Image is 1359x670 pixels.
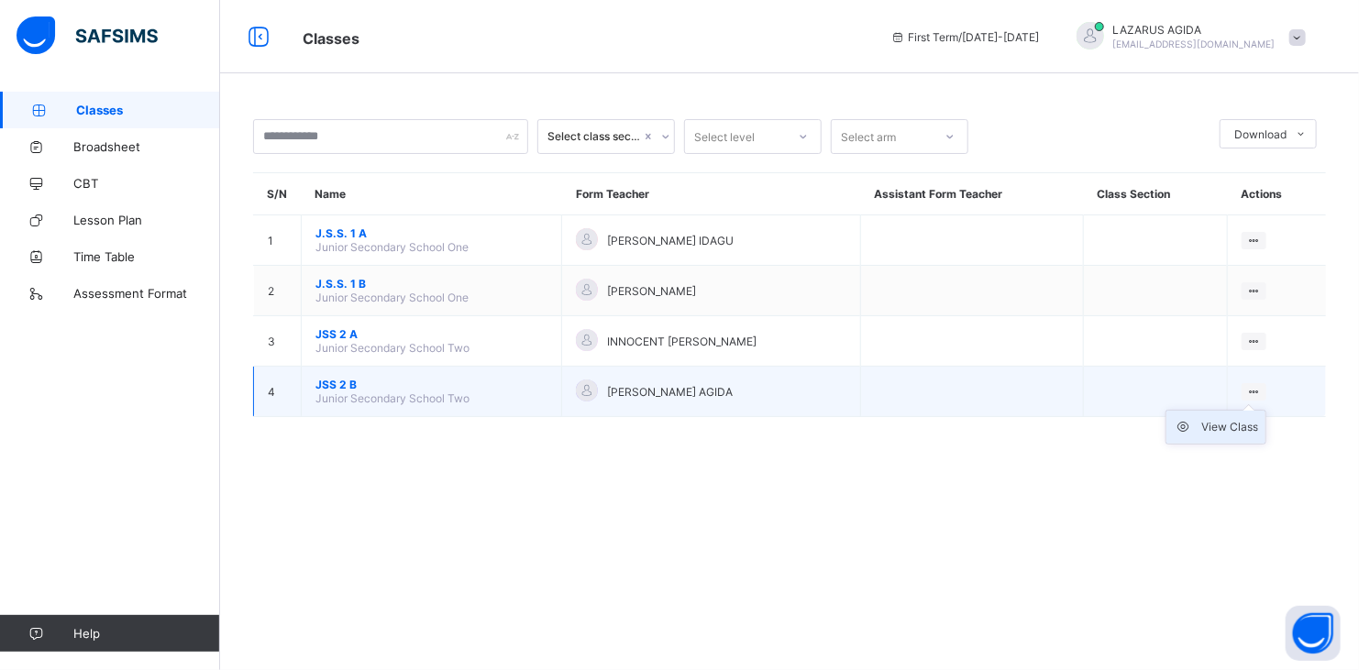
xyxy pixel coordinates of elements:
[315,226,547,240] span: J.S.S. 1 A
[1228,173,1326,215] th: Actions
[254,367,302,417] td: 4
[254,316,302,367] td: 3
[1234,127,1287,141] span: Download
[76,103,220,117] span: Classes
[890,30,1040,44] span: session/term information
[302,173,562,215] th: Name
[315,327,547,341] span: JSS 2 A
[73,213,220,227] span: Lesson Plan
[315,240,469,254] span: Junior Secondary School One
[1113,38,1276,49] span: [EMAIL_ADDRESS][DOMAIN_NAME]
[841,119,896,154] div: Select arm
[315,378,547,391] span: JSS 2 B
[315,291,469,304] span: Junior Secondary School One
[547,130,641,144] div: Select class section
[861,173,1084,215] th: Assistant Form Teacher
[607,284,696,298] span: [PERSON_NAME]
[1113,23,1276,37] span: LAZARUS AGIDA
[254,215,302,266] td: 1
[73,249,220,264] span: Time Table
[694,119,755,154] div: Select level
[315,341,470,355] span: Junior Secondary School Two
[315,391,470,405] span: Junior Secondary School Two
[254,266,302,316] td: 2
[17,16,158,55] img: safsims
[1201,418,1258,436] div: View Class
[562,173,861,215] th: Form Teacher
[73,626,219,641] span: Help
[1084,173,1228,215] th: Class Section
[254,173,302,215] th: S/N
[607,335,757,348] span: INNOCENT [PERSON_NAME]
[73,139,220,154] span: Broadsheet
[1286,606,1341,661] button: Open asap
[607,234,734,247] span: [PERSON_NAME] IDAGU
[315,277,547,291] span: J.S.S. 1 B
[303,29,359,48] span: Classes
[1058,22,1315,52] div: LAZARUSAGIDA
[607,385,733,399] span: [PERSON_NAME] AGIDA
[73,176,220,191] span: CBT
[73,286,220,301] span: Assessment Format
